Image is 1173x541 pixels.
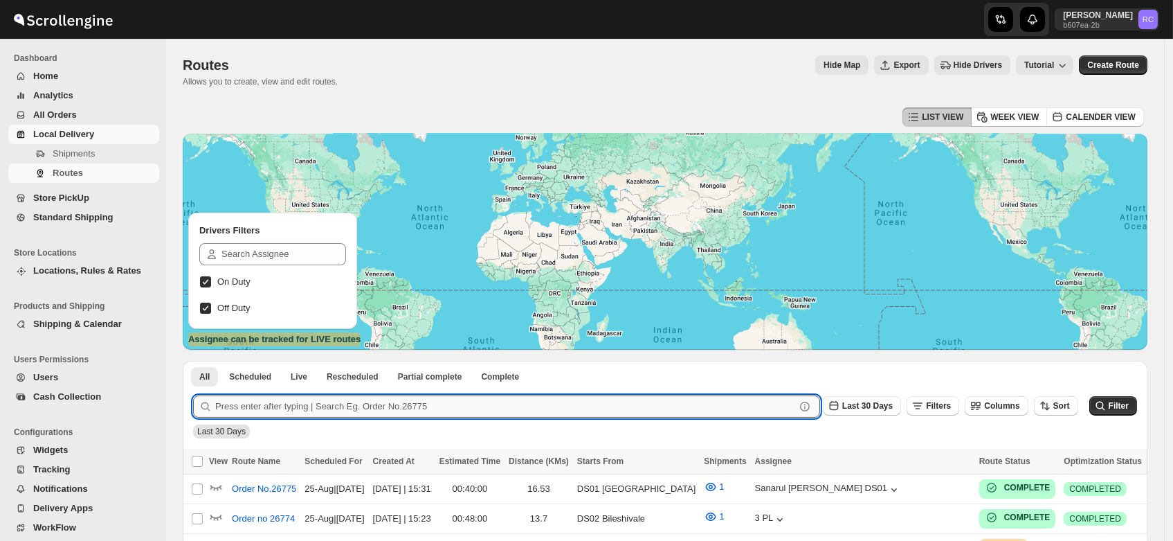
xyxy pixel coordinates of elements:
span: Store Locations [14,247,159,258]
span: Routes [183,57,229,73]
span: Rahul Chopra [1138,10,1158,29]
span: All Orders [33,109,77,120]
span: Create Route [1087,60,1139,71]
button: Order no 26774 [224,508,303,530]
span: Store PickUp [33,193,89,203]
button: Shipments [8,144,159,163]
span: Last 30 Days [842,401,893,411]
div: 13.7 [509,512,569,526]
b: COMPLETE [1004,483,1051,493]
button: Tutorial [1016,55,1073,75]
span: CALENDER VIEW [1066,112,1136,123]
button: WorkFlow [8,518,159,538]
span: Products and Shipping [14,301,159,312]
button: LIST VIEW [902,107,972,127]
span: Hide Map [824,60,860,71]
span: Scheduled [229,371,271,382]
span: Standard Shipping [33,212,113,222]
span: Users [33,372,58,382]
span: Shipments [53,148,95,159]
span: Complete [481,371,519,382]
span: View [209,456,228,466]
span: Dashboard [14,53,159,64]
span: Scheduled For [304,456,362,466]
button: Columns [965,396,1028,416]
button: Tracking [8,460,159,479]
span: Shipments [704,456,746,466]
input: Search Assignee [221,243,346,265]
button: Routes [8,163,159,183]
span: Last 30 Days [197,427,246,436]
button: Sort [1034,396,1078,416]
span: Export [893,60,920,71]
button: 1 [695,506,732,528]
button: Create Route [1079,55,1147,75]
text: RC [1143,15,1154,24]
span: Tracking [33,464,70,475]
span: Columns [984,401,1019,411]
p: Allows you to create, view and edit routes. [183,76,338,87]
span: Route Name [232,456,280,466]
span: Starts From [577,456,624,466]
button: Cash Collection [8,387,159,407]
span: Route Status [979,456,1030,466]
button: Shipping & Calendar [8,314,159,334]
b: COMPLETE [1004,513,1051,522]
p: b607ea-2b [1063,21,1133,29]
button: Sanarul [PERSON_NAME] DS01 [755,483,901,497]
span: COMPLETED [1069,513,1121,524]
span: On Duty [217,276,251,287]
button: Order No.26775 [224,478,304,500]
button: Home [8,66,159,86]
label: Assignee can be tracked for LIVE routes [188,332,361,346]
span: Estimated Time [439,456,500,466]
span: Home [33,71,58,81]
button: Filter [1089,396,1137,416]
button: WEEK VIEW [971,107,1047,127]
span: Order no 26774 [232,512,295,526]
button: Widgets [8,441,159,460]
div: 00:48:00 [439,512,500,526]
span: 1 [719,511,724,522]
button: Notifications [8,479,159,499]
button: Filters [907,396,959,416]
span: Configurations [14,427,159,438]
span: Widgets [33,445,68,455]
p: [PERSON_NAME] [1063,10,1133,21]
button: Last 30 Days [823,396,901,416]
button: CALENDER VIEW [1046,107,1144,127]
button: COMPLETE [985,481,1051,495]
span: Optimization Status [1064,456,1142,466]
span: 25-Aug | [DATE] [304,513,364,524]
span: 25-Aug | [DATE] [304,484,364,494]
span: Shipping & Calendar [33,319,122,329]
span: LIST VIEW [922,112,963,123]
span: Off Duty [217,303,250,313]
h2: Drivers Filters [199,224,346,238]
div: 00:40:00 [439,482,500,496]
div: [DATE] | 15:23 [373,512,431,526]
button: 3 PL [755,513,788,526]
div: [DATE] | 15:31 [373,482,431,496]
span: Sort [1053,401,1070,411]
span: Tutorial [1024,60,1054,70]
button: Users [8,368,159,387]
span: Hide Drivers [954,60,1003,71]
button: Locations, Rules & Rates [8,261,159,281]
button: Hide Drivers [934,55,1011,75]
span: WorkFlow [33,522,76,533]
span: Routes [53,168,83,178]
span: Cash Collection [33,391,101,402]
button: COMPLETE [985,511,1051,524]
button: Delivery Apps [8,499,159,518]
span: Users Permissions [14,354,159,365]
span: Order No.26775 [232,482,296,496]
span: Rescheduled [327,371,379,382]
span: Live [291,371,307,382]
span: Assignee [755,456,792,466]
span: Filters [926,401,951,411]
span: Filter [1109,401,1129,411]
span: Analytics [33,90,73,100]
span: Local Delivery [33,129,94,139]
